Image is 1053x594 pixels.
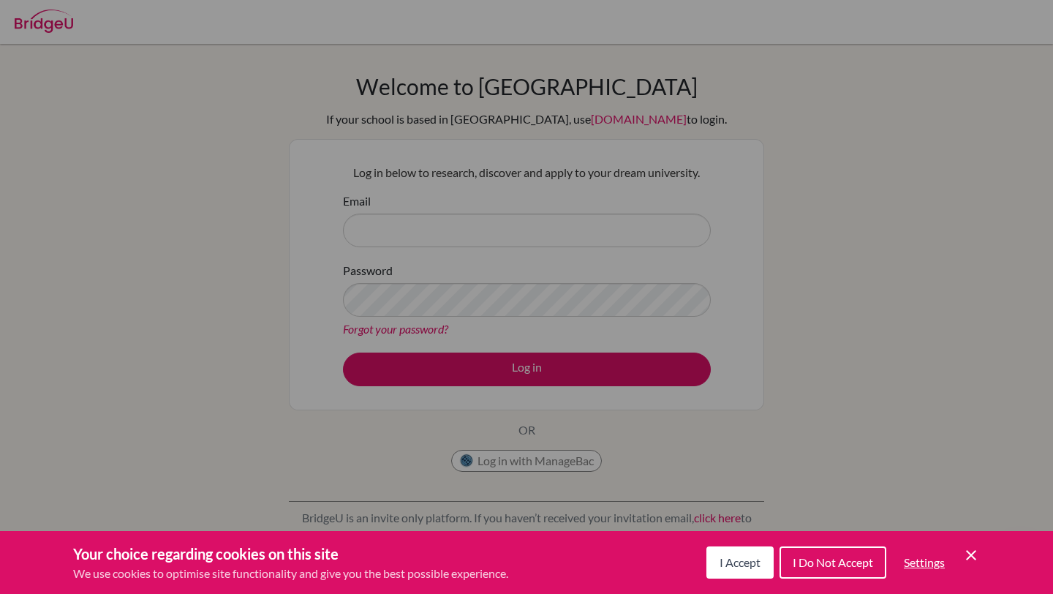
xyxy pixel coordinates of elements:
span: I Accept [720,555,760,569]
button: Settings [892,548,956,577]
p: We use cookies to optimise site functionality and give you the best possible experience. [73,565,508,582]
span: Settings [904,555,945,569]
h3: Your choice regarding cookies on this site [73,543,508,565]
span: I Do Not Accept [793,555,873,569]
button: I Do Not Accept [780,546,886,579]
button: I Accept [706,546,774,579]
button: Save and close [962,546,980,564]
